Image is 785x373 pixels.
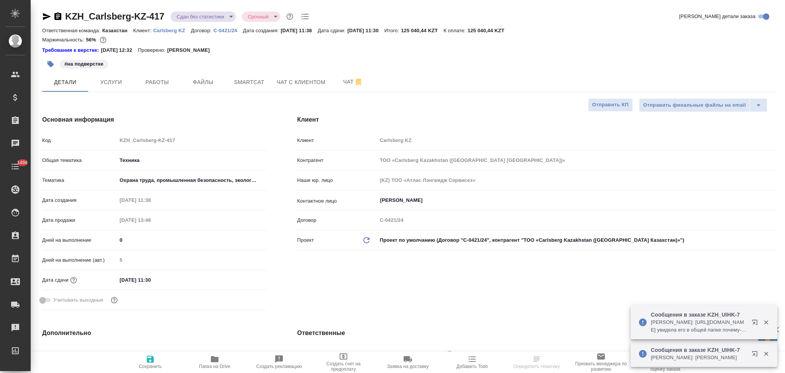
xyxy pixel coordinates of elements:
[42,56,59,73] button: Добавить тэг
[347,28,384,33] p: [DATE] 11:30
[639,98,750,112] button: Отправить финальные файлы на email
[377,234,777,247] div: Проект по умолчанию (Договор "С-0421/24", контрагент "ТОО «Carlsberg Kazakhstan ([GEOGRAPHIC_DATA...
[401,28,443,33] p: 125 040,44 KZT
[117,174,266,187] div: Охрана труда, промышленная безопасность, экология и стандартизация
[651,354,747,361] p: [PERSON_NAME]: [PERSON_NAME]
[246,13,271,20] button: Срочный
[191,28,213,33] p: Договор:
[117,254,266,266] input: Пустое поле
[117,274,184,286] input: ✎ Введи что-нибудь
[117,215,184,226] input: Пустое поле
[102,28,133,33] p: Казахстан
[679,13,755,20] span: [PERSON_NAME] детали заказа
[69,275,79,285] button: Если добавить услуги и заполнить их объемом, то дата рассчитается автоматически
[133,28,153,33] p: Клиент:
[53,296,103,304] span: Учитывать выходные
[231,78,268,87] span: Smartcat
[335,77,371,87] span: Чат
[101,46,138,54] p: [DATE] 12:32
[42,236,117,244] p: Дней на выполнение
[117,234,266,246] input: ✎ Введи что-нибудь
[639,98,767,112] div: split button
[182,352,247,373] button: Папка на Drive
[747,346,765,365] button: Открыть в новой вкладке
[311,352,376,373] button: Создать счет на предоплату
[297,197,377,205] p: Контактное лицо
[377,135,777,146] input: Пустое поле
[2,157,29,176] a: 1456
[377,155,777,166] input: Пустое поле
[213,27,243,33] a: С-0421/24
[86,37,98,43] p: 56%
[297,115,777,124] h4: Клиент
[42,196,117,204] p: Дата создания
[468,28,510,33] p: 125 040,44 KZT
[643,101,746,110] span: Отправить финальные файлы на email
[42,177,117,184] p: Тематика
[297,177,377,184] p: Наше юр. лицо
[153,28,191,33] p: Carlsberg KZ
[379,345,398,363] button: Добавить менеджера
[167,46,215,54] p: [PERSON_NAME]
[651,319,747,334] p: [PERSON_NAME]: [URL][DOMAIN_NAME] увидела его в общей папке почему-то, хотя загрузили 17 мин наза...
[318,28,347,33] p: Дата сдачи:
[13,159,32,167] span: 1456
[42,350,117,358] p: Путь на drive
[42,12,51,21] button: Скопировать ссылку для ЯМессенджера
[117,348,266,359] input: Пустое поле
[457,364,488,369] span: Добавить Todo
[277,78,325,87] span: Чат с клиентом
[592,101,629,109] span: Отправить КП
[573,361,629,372] span: Призвать менеджера по развитию
[513,364,560,369] span: Определить тематику
[65,11,164,21] a: KZH_Carlsberg-KZ-417
[213,28,243,33] p: С-0421/24
[42,276,69,284] p: Дата сдачи
[384,28,401,33] p: Итого:
[297,236,314,244] p: Проект
[42,216,117,224] p: Дата продажи
[47,78,84,87] span: Детали
[376,352,440,373] button: Заявка на доставку
[297,351,377,359] p: Клиентские менеджеры
[651,311,747,319] p: Сообщения в заказе KZH_UIHK-7
[387,364,429,369] span: Заявка на доставку
[139,78,176,87] span: Работы
[354,78,363,87] svg: Отписаться
[59,60,109,67] span: на подверстке
[42,115,266,124] h4: Основная информация
[171,12,236,22] div: Сдан без статистики
[651,346,747,354] p: Сообщения в заказе KZH_UIHK-7
[139,364,162,369] span: Сохранить
[242,12,280,22] div: Сдан без статистики
[42,157,117,164] p: Общая тематика
[297,137,377,144] p: Клиент
[299,11,311,22] button: Todo
[42,28,102,33] p: Ответственная команда:
[117,135,266,146] input: Пустое поле
[42,37,86,43] p: Маржинальность:
[42,46,101,54] a: Требования к верстке:
[117,154,266,167] div: Техника
[64,60,103,68] p: #на подверстке
[758,350,774,357] button: Закрыть
[118,352,182,373] button: Сохранить
[443,28,468,33] p: К оплате:
[285,12,295,21] button: Доп статусы указывают на важность/срочность заказа
[243,28,281,33] p: Дата создания:
[42,256,117,264] p: Дней на выполнение (авт.)
[247,352,311,373] button: Создать рекламацию
[109,295,119,305] button: Выбери, если сб и вс нужно считать рабочими днями для выполнения заказа.
[401,350,448,358] span: [PERSON_NAME]
[281,28,318,33] p: [DATE] 11:38
[569,352,633,373] button: Призвать менеджера по развитию
[42,328,266,338] h4: Дополнительно
[297,216,377,224] p: Договор
[401,349,456,359] div: [PERSON_NAME]
[297,328,777,338] h4: Ответственные
[440,352,504,373] button: Добавить Todo
[42,46,101,54] div: Нажми, чтобы открыть папку с инструкцией
[174,13,227,20] button: Сдан без статистики
[199,364,230,369] span: Папка на Drive
[377,215,777,226] input: Пустое поле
